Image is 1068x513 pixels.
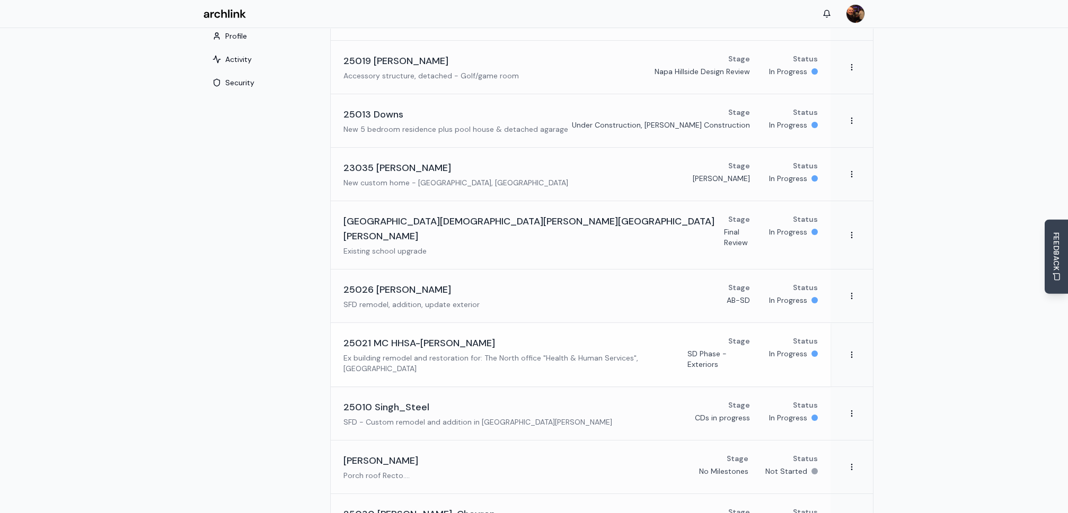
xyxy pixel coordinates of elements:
h3: [GEOGRAPHIC_DATA][DEMOGRAPHIC_DATA][PERSON_NAME][GEOGRAPHIC_DATA][PERSON_NAME] [343,214,725,244]
img: MARC JONES [846,5,864,23]
p: CDs in progress [695,412,750,423]
a: 25013 DownsNew 5 bedroom residence plus pool house & detached agarageStageUnder Construction, [PE... [331,94,831,147]
p: SD Phase - Exteriors [687,348,750,370]
p: Stage [728,400,750,410]
button: Security [204,73,322,92]
a: 25019 [PERSON_NAME]Accessory structure, detached - Golf/game roomStageNapa Hillside Design Review... [331,41,831,94]
p: Stage [728,282,750,293]
button: Send Feedback [1045,219,1068,294]
p: Status [793,214,818,224]
img: Archlink [204,10,246,19]
p: Existing school upgrade [343,246,725,256]
p: Final Review [724,227,749,248]
a: Profile [204,32,322,43]
p: SFD - Custom remodel and addition in [GEOGRAPHIC_DATA][PERSON_NAME] [343,417,612,427]
a: 25010 Singh_SteelSFD - Custom remodel and addition in [GEOGRAPHIC_DATA][PERSON_NAME]StageCDs in p... [331,387,831,440]
a: 25026 [PERSON_NAME]SFD remodel, addition, update exteriorStageAB-SDStatusIn Progress [331,269,831,322]
p: In Progress [769,227,807,237]
p: Accessory structure, detached - Golf/game room [343,70,519,81]
p: Status [793,107,818,118]
a: 23035 [PERSON_NAME]New custom home - [GEOGRAPHIC_DATA], [GEOGRAPHIC_DATA]Stage[PERSON_NAME]Status... [331,148,831,201]
p: In Progress [769,173,807,184]
p: In Progress [769,348,807,359]
p: [PERSON_NAME] [693,173,750,184]
p: Status [793,453,818,464]
p: Status [793,336,818,346]
h3: 25021 MC HHSA-[PERSON_NAME] [343,336,495,350]
p: New 5 bedroom residence plus pool house & detached agarage [343,124,568,134]
p: Stage [728,53,750,64]
a: [GEOGRAPHIC_DATA][DEMOGRAPHIC_DATA][PERSON_NAME][GEOGRAPHIC_DATA][PERSON_NAME]Existing school upg... [331,201,831,269]
p: In Progress [769,295,807,305]
span: FEEDBACK [1051,232,1062,271]
h3: 23035 [PERSON_NAME] [343,160,451,175]
p: Stage [728,214,750,224]
p: Not Started [765,466,807,476]
h3: 25019 [PERSON_NAME] [343,53,448,68]
h3: 25013 Downs [343,107,403,122]
p: In Progress [769,66,807,77]
h3: 25026 [PERSON_NAME] [343,282,451,297]
button: Activity [204,50,322,69]
p: Status [793,53,818,64]
p: Stage [728,107,750,118]
p: Napa Hillside Design Review [655,66,750,77]
p: Stage [728,160,750,171]
p: SFD remodel, addition, update exterior [343,299,480,310]
p: AB-SD [727,295,750,305]
p: Ex building remodel and restoration for: The North office "Health & Human Services", [GEOGRAPHIC_... [343,353,687,374]
p: Stage [728,336,750,346]
p: Status [793,400,818,410]
a: Security [204,78,322,89]
a: Activity [204,55,322,66]
h3: 25010 Singh_Steel [343,400,429,415]
p: Stage [727,453,748,464]
p: In Progress [769,120,807,130]
h3: [PERSON_NAME] [343,453,418,468]
p: Under Construction, [PERSON_NAME] Construction [572,120,750,130]
a: [PERSON_NAME]Porch roof Recto....StageNo MilestonesStatusNot Started [331,440,831,493]
p: Status [793,282,818,293]
p: Porch roof Recto.... [343,470,418,481]
button: Profile [204,26,322,46]
p: New custom home - [GEOGRAPHIC_DATA], [GEOGRAPHIC_DATA] [343,177,568,188]
p: Status [793,160,818,171]
p: In Progress [769,412,807,423]
a: 25021 MC HHSA-[PERSON_NAME]Ex building remodel and restoration for: The North office "Health & Hu... [331,323,831,386]
p: No Milestones [699,466,748,476]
